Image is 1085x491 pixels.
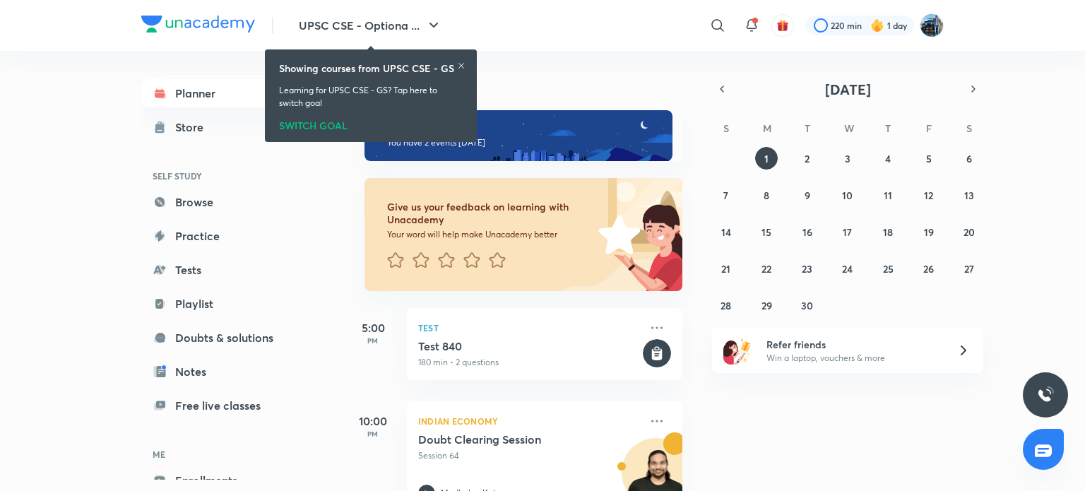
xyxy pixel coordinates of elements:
[723,122,729,135] abbr: Sunday
[796,147,819,170] button: September 2, 2025
[805,152,810,165] abbr: September 2, 2025
[418,339,640,353] h5: Test 840
[923,262,934,276] abbr: September 26, 2025
[802,262,812,276] abbr: September 23, 2025
[836,184,859,206] button: September 10, 2025
[763,122,771,135] abbr: Monday
[885,122,891,135] abbr: Thursday
[345,413,401,430] h5: 10:00
[279,115,463,131] div: SWITCH GOAL
[387,137,660,148] p: You have 2 events [DATE]
[805,189,810,202] abbr: September 9, 2025
[141,222,305,250] a: Practice
[418,319,640,336] p: Test
[836,220,859,243] button: September 17, 2025
[1037,386,1054,403] img: ttu
[842,262,853,276] abbr: September 24, 2025
[761,225,771,239] abbr: September 15, 2025
[918,147,940,170] button: September 5, 2025
[836,257,859,280] button: September 24, 2025
[884,189,892,202] abbr: September 11, 2025
[843,225,852,239] abbr: September 17, 2025
[418,432,594,446] h5: Doubt Clearing Session
[842,189,853,202] abbr: September 10, 2025
[958,257,980,280] button: September 27, 2025
[715,257,737,280] button: September 21, 2025
[141,16,255,32] img: Company Logo
[877,257,899,280] button: September 25, 2025
[418,356,640,369] p: 180 min • 2 questions
[964,225,975,239] abbr: September 20, 2025
[345,319,401,336] h5: 5:00
[141,290,305,318] a: Playlist
[723,336,752,365] img: referral
[926,122,932,135] abbr: Friday
[958,220,980,243] button: September 20, 2025
[550,178,682,291] img: feedback_image
[883,225,893,239] abbr: September 18, 2025
[387,229,593,240] p: Your word will help make Unacademy better
[364,79,696,96] h4: [DATE]
[715,220,737,243] button: September 14, 2025
[141,357,305,386] a: Notes
[141,79,305,107] a: Planner
[755,147,778,170] button: September 1, 2025
[345,336,401,345] p: PM
[825,80,871,99] span: [DATE]
[279,61,454,76] h6: Showing courses from UPSC CSE - GS
[418,413,640,430] p: Indian Economy
[761,262,771,276] abbr: September 22, 2025
[345,430,401,438] p: PM
[918,220,940,243] button: September 19, 2025
[801,299,813,312] abbr: September 30, 2025
[755,220,778,243] button: September 15, 2025
[418,449,640,462] p: Session 64
[796,184,819,206] button: September 9, 2025
[141,391,305,420] a: Free live classes
[141,16,255,36] a: Company Logo
[721,225,731,239] abbr: September 14, 2025
[721,299,731,312] abbr: September 28, 2025
[845,152,850,165] abbr: September 3, 2025
[924,225,934,239] abbr: September 19, 2025
[364,110,672,161] img: evening
[776,19,789,32] img: avatar
[958,147,980,170] button: September 6, 2025
[877,147,899,170] button: September 4, 2025
[387,123,660,136] h6: Good evening, I
[755,184,778,206] button: September 8, 2025
[802,225,812,239] abbr: September 16, 2025
[836,147,859,170] button: September 3, 2025
[920,13,944,37] img: I A S babu
[723,189,728,202] abbr: September 7, 2025
[290,11,451,40] button: UPSC CSE - Optiona ...
[141,164,305,188] h6: SELF STUDY
[766,337,940,352] h6: Refer friends
[844,122,854,135] abbr: Wednesday
[387,201,593,226] h6: Give us your feedback on learning with Unacademy
[279,84,463,110] p: Learning for UPSC CSE - GS? Tap here to switch goal
[732,79,964,99] button: [DATE]
[918,257,940,280] button: September 26, 2025
[175,119,212,136] div: Store
[141,113,305,141] a: Store
[141,256,305,284] a: Tests
[764,152,769,165] abbr: September 1, 2025
[964,189,974,202] abbr: September 13, 2025
[721,262,730,276] abbr: September 21, 2025
[870,18,884,32] img: streak
[771,14,794,37] button: avatar
[141,324,305,352] a: Doubts & solutions
[958,184,980,206] button: September 13, 2025
[755,257,778,280] button: September 22, 2025
[796,294,819,317] button: September 30, 2025
[805,122,810,135] abbr: Tuesday
[141,188,305,216] a: Browse
[141,442,305,466] h6: ME
[918,184,940,206] button: September 12, 2025
[796,220,819,243] button: September 16, 2025
[966,122,972,135] abbr: Saturday
[766,352,940,365] p: Win a laptop, vouchers & more
[883,262,894,276] abbr: September 25, 2025
[755,294,778,317] button: September 29, 2025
